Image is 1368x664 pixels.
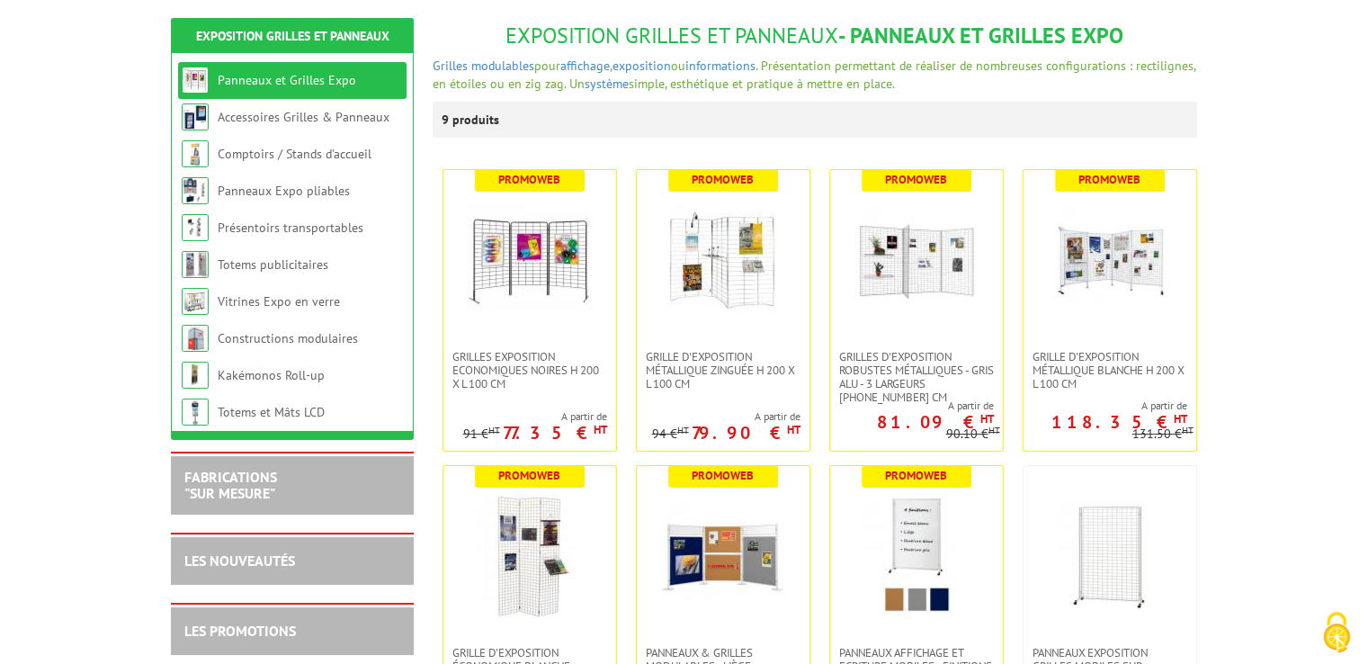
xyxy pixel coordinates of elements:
b: Promoweb [498,172,560,187]
p: 79.90 € [692,427,800,438]
span: Grille d'exposition métallique Zinguée H 200 x L 100 cm [646,350,800,390]
img: Grilles d'exposition robustes métalliques - gris alu - 3 largeurs 70-100-120 cm [854,197,979,323]
span: A partir de [463,409,607,424]
a: Comptoirs / Stands d'accueil [218,146,371,162]
h1: - Panneaux et Grilles Expo [433,24,1197,48]
img: Kakémonos Roll-up [182,362,209,389]
p: 81.09 € [877,417,994,427]
a: informations [685,58,756,74]
b: Promoweb [692,468,754,483]
img: Panneaux Exposition Grilles mobiles sur roulettes - gris clair [1047,493,1173,619]
a: Vitrines Expo en verre [218,293,340,310]
img: Comptoirs / Stands d'accueil [182,140,209,167]
img: Panneaux Expo pliables [182,177,209,204]
sup: HT [1182,424,1194,436]
a: affichage [560,58,610,74]
img: Panneaux et Grilles Expo [182,67,209,94]
img: Totems et Mâts LCD [182,399,209,426]
sup: HT [787,422,800,437]
span: A partir de [652,409,800,424]
img: Constructions modulaires [182,325,209,352]
img: Accessoires Grilles & Panneaux [182,103,209,130]
img: Panneaux & Grilles modulables - liège, feutrine grise ou bleue, blanc laqué ou gris alu [660,493,786,619]
a: système [585,76,629,92]
a: LES PROMOTIONS [184,622,296,640]
a: Constructions modulaires [218,330,358,346]
a: modulables [471,58,534,74]
a: Kakémonos Roll-up [218,367,325,383]
span: Exposition Grilles et Panneaux [505,22,838,49]
a: Totems et Mâts LCD [218,404,325,420]
a: Accessoires Grilles & Panneaux [218,109,389,125]
b: Promoweb [692,172,754,187]
img: Grille d'exposition économique blanche, fixation murale, paravent ou sur pied [467,493,593,619]
sup: HT [677,424,689,436]
span: Grille d'exposition métallique blanche H 200 x L 100 cm [1033,350,1187,390]
p: 77.35 € [503,427,607,438]
a: LES NOUVEAUTÉS [184,552,295,570]
span: A partir de [1024,399,1187,413]
img: Grilles Exposition Economiques Noires H 200 x L 100 cm [467,197,593,323]
img: Grille d'exposition métallique Zinguée H 200 x L 100 cm [660,197,786,323]
b: Promoweb [1078,172,1140,187]
span: A partir de [830,399,994,413]
img: Cookies (fenêtre modale) [1314,610,1359,655]
p: 94 € [652,427,689,441]
p: 9 produits [442,102,509,138]
sup: HT [980,411,994,426]
a: Grilles [433,58,468,74]
b: Promoweb [498,468,560,483]
button: Cookies (fenêtre modale) [1305,603,1368,664]
a: Grille d'exposition métallique blanche H 200 x L 100 cm [1024,350,1196,390]
sup: HT [488,424,500,436]
span: pour , ou . Présentation permettant de réaliser de nombreuses configurations : rectilignes, en ét... [433,58,1195,92]
p: 118.35 € [1051,417,1187,427]
img: Totems publicitaires [182,251,209,278]
a: Totems publicitaires [218,256,328,273]
span: Grilles d'exposition robustes métalliques - gris alu - 3 largeurs [PHONE_NUMBER] cm [839,350,994,404]
sup: HT [1174,411,1187,426]
a: exposition [612,58,671,74]
a: Grilles Exposition Economiques Noires H 200 x L 100 cm [443,350,616,390]
img: Vitrines Expo en verre [182,288,209,315]
p: 91 € [463,427,500,441]
a: Grille d'exposition métallique Zinguée H 200 x L 100 cm [637,350,809,390]
a: FABRICATIONS"Sur Mesure" [184,468,277,502]
a: Grilles d'exposition robustes métalliques - gris alu - 3 largeurs [PHONE_NUMBER] cm [830,350,1003,404]
p: 90.10 € [946,427,1000,441]
b: Promoweb [885,468,947,483]
img: Panneaux Affichage et Ecriture Mobiles - finitions liège punaisable, feutrine gris clair ou bleue... [854,493,979,619]
span: Grilles Exposition Economiques Noires H 200 x L 100 cm [452,350,607,390]
img: Présentoirs transportables [182,214,209,241]
img: Grille d'exposition métallique blanche H 200 x L 100 cm [1047,197,1173,323]
a: Panneaux et Grilles Expo [218,72,356,88]
a: Panneaux Expo pliables [218,183,350,199]
p: 131.50 € [1132,427,1194,441]
sup: HT [594,422,607,437]
a: Exposition Grilles et Panneaux [196,28,389,44]
sup: HT [988,424,1000,436]
b: Promoweb [885,172,947,187]
a: Présentoirs transportables [218,220,363,236]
